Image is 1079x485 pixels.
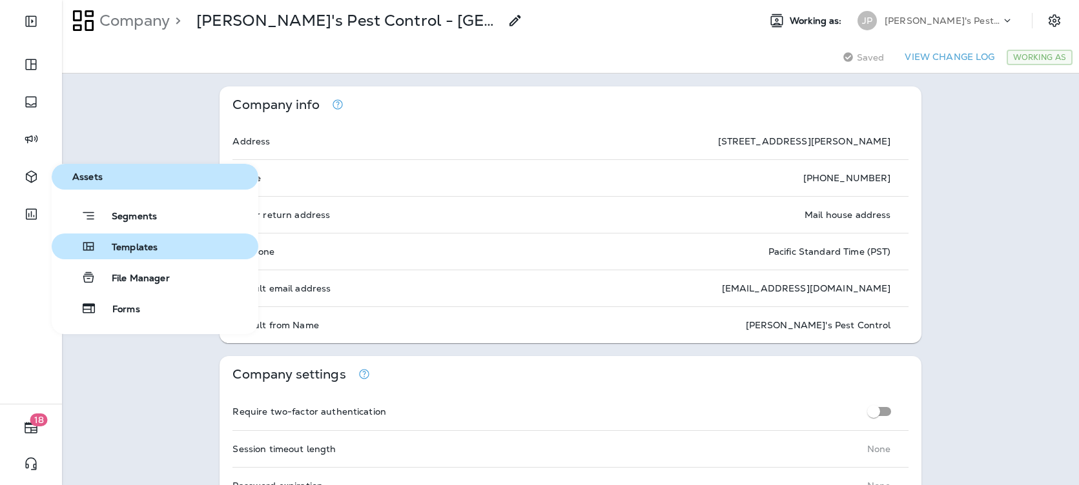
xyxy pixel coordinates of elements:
[52,264,258,290] button: File Manager
[52,233,258,259] button: Templates
[232,369,345,380] p: Company settings
[1043,9,1066,32] button: Settings
[885,15,1001,26] p: [PERSON_NAME]'s Pest Control - [GEOGRAPHIC_DATA]
[30,413,48,426] span: 18
[722,283,891,293] p: [EMAIL_ADDRESS][DOMAIN_NAME]
[52,203,258,228] button: Segments
[232,136,270,146] p: Address
[232,210,330,220] p: Mailer return address
[232,406,386,417] p: Require two-factor authentication
[196,11,500,30] p: [PERSON_NAME]'s Pest Control - [GEOGRAPHIC_DATA]
[232,444,336,454] p: Session timeout length
[746,320,891,330] p: [PERSON_NAME]'s Pest Control
[96,273,170,285] span: File Manager
[52,164,258,190] button: Assets
[867,444,891,454] p: None
[1007,50,1073,65] div: Working As
[858,11,877,30] div: JP
[196,11,500,30] div: Joshua's Pest Control - San Diego
[97,304,140,316] span: Forms
[790,15,845,26] span: Working as:
[170,11,181,30] p: >
[857,52,885,63] span: Saved
[232,99,320,110] p: Company info
[232,283,331,293] p: Default email address
[718,136,891,146] p: [STREET_ADDRESS][PERSON_NAME]
[768,246,891,257] p: Pacific Standard Time (PST)
[94,11,170,30] p: Company
[805,210,891,220] p: Mail house address
[899,47,1000,67] button: View Change Log
[57,172,253,183] span: Assets
[232,320,318,330] p: Default from Name
[96,211,157,224] span: Segments
[13,8,49,34] button: Expand Sidebar
[803,173,891,183] p: [PHONE_NUMBER]
[96,242,158,254] span: Templates
[52,295,258,321] button: Forms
